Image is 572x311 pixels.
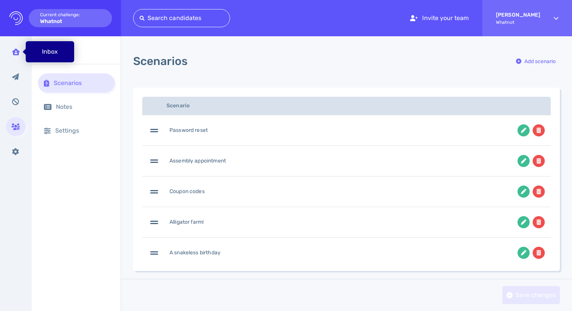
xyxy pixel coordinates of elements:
[56,103,109,110] div: Notes
[142,97,440,115] th: Scenario
[32,38,121,64] div: Builder
[502,286,560,304] button: Save changes
[55,127,109,134] div: Settings
[496,12,540,18] strong: [PERSON_NAME]
[503,286,560,304] div: Save changes
[169,157,226,165] div: Assembly appointment
[169,249,221,257] div: A snakeless birthday
[169,127,208,134] div: Password reset
[496,20,540,25] span: Whatnot
[512,53,560,70] div: Add scenario
[512,52,560,70] button: Add scenario
[54,79,109,87] div: Scenarios
[169,188,205,195] div: Coupon codes
[133,54,188,68] h1: Scenarios
[169,218,204,226] div: Alligator farm!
